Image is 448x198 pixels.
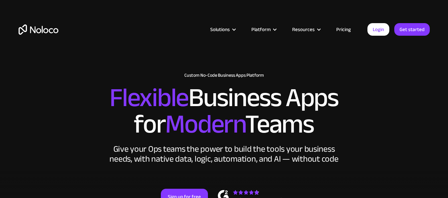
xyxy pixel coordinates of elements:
[328,25,359,34] a: Pricing
[284,25,328,34] div: Resources
[202,25,243,34] div: Solutions
[165,99,245,149] span: Modern
[210,25,230,34] div: Solutions
[292,25,315,34] div: Resources
[394,23,430,36] a: Get started
[19,85,430,138] h2: Business Apps for Teams
[108,144,340,164] div: Give your Ops teams the power to build the tools your business needs, with native data, logic, au...
[109,73,188,122] span: Flexible
[251,25,271,34] div: Platform
[367,23,389,36] a: Login
[243,25,284,34] div: Platform
[19,73,430,78] h1: Custom No-Code Business Apps Platform
[19,24,58,35] a: home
